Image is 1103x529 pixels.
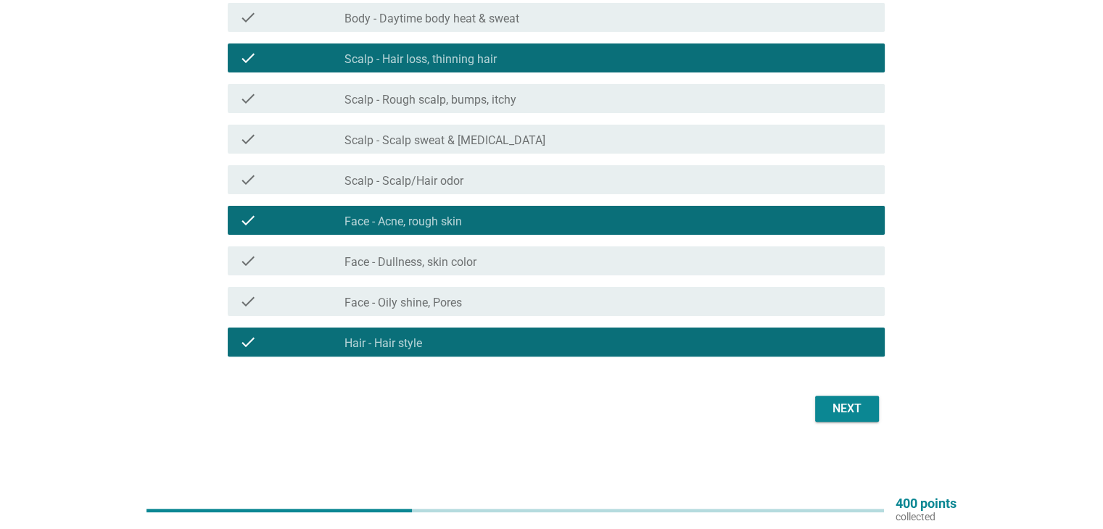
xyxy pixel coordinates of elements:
[344,214,462,229] label: Face - Acne, rough skin
[239,90,257,107] i: check
[239,49,257,67] i: check
[344,52,497,67] label: Scalp - Hair loss, thinning hair
[239,9,257,26] i: check
[239,171,257,188] i: check
[344,296,462,310] label: Face - Oily shine, Pores
[344,336,422,351] label: Hair - Hair style
[239,212,257,229] i: check
[896,510,957,523] p: collected
[344,133,545,148] label: Scalp - Scalp sweat & [MEDICAL_DATA]
[344,255,476,270] label: Face - Dullness, skin color
[239,333,257,351] i: check
[344,93,516,107] label: Scalp - Rough scalp, bumps, itchy
[344,12,519,26] label: Body - Daytime body heat & sweat
[344,174,463,188] label: Scalp - Scalp/Hair odor
[896,497,957,510] p: 400 points
[827,400,867,417] div: Next
[239,130,257,148] i: check
[815,396,879,422] button: Next
[239,293,257,310] i: check
[239,252,257,270] i: check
